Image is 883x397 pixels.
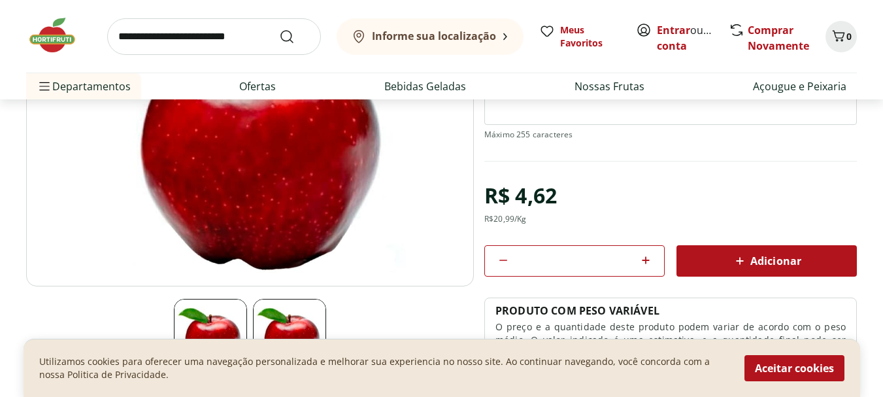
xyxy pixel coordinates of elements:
button: Informe sua localização [337,18,524,55]
span: ou [657,22,715,54]
a: Entrar [657,23,690,37]
img: Principal [174,299,247,372]
span: 0 [846,30,852,43]
button: Menu [37,71,52,102]
button: Adicionar [676,245,857,277]
div: R$ 20,99 /Kg [484,214,527,224]
img: Principal [253,299,326,372]
img: Hortifruti [26,16,92,55]
a: Comprar Novamente [748,23,809,53]
a: Nossas Frutas [575,78,644,94]
a: Açougue e Peixaria [753,78,846,94]
span: Adicionar [732,253,801,269]
button: Submit Search [279,29,310,44]
span: Meus Favoritos [560,24,620,50]
button: Aceitar cookies [744,355,844,381]
p: PRODUTO COM PESO VARIÁVEL [495,303,659,318]
a: Meus Favoritos [539,24,620,50]
span: Departamentos [37,71,131,102]
input: search [107,18,321,55]
a: Ofertas [239,78,276,94]
a: Bebidas Geladas [384,78,466,94]
button: Carrinho [825,21,857,52]
p: O preço e a quantidade deste produto podem variar de acordo com o peso médio. O valor indicado é ... [495,320,846,360]
p: Utilizamos cookies para oferecer uma navegação personalizada e melhorar sua experiencia no nosso ... [39,355,729,381]
b: Informe sua localização [372,29,496,43]
div: R$ 4,62 [484,177,557,214]
a: Criar conta [657,23,729,53]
